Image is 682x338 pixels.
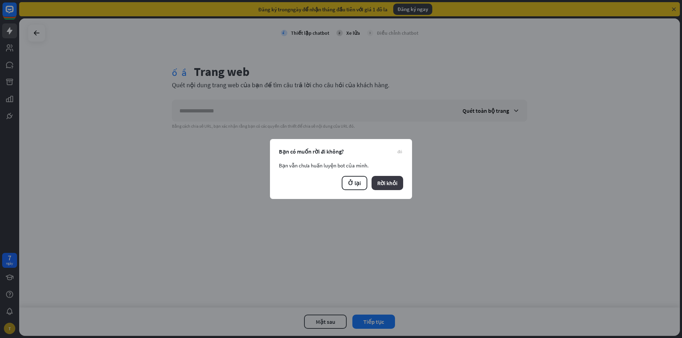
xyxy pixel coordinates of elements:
[377,179,397,187] font: Rời khỏi
[372,176,403,190] button: Rời khỏi
[348,179,361,187] font: Ở lại
[279,162,369,169] font: Bạn vẫn chưa huấn luyện bot của mình.
[6,3,27,24] button: Mở tiện ích trò chuyện LiveChat
[342,176,367,190] button: Ở lại
[279,148,344,155] font: Bạn có muốn rời đi không?
[397,149,402,154] font: đóng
